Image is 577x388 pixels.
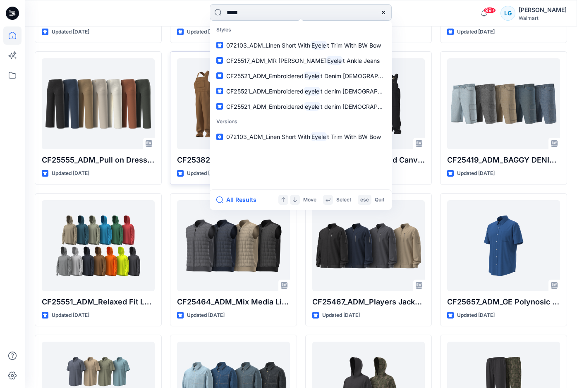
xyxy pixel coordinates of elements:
mark: Eyele [310,132,327,141]
span: t Trim With BW Bow [327,42,381,49]
a: CF25521_ADM_Embroideredeyelet denim [DEMOGRAPHIC_DATA] jacket Opt3 [211,99,390,114]
span: CF25521_ADM_Embroidered [226,103,304,110]
p: CF25467_ADM_Players Jacket [DATE] [312,296,425,308]
a: CF25464_ADM_Mix Media Light Weight Vest 15MAY25 [177,200,290,291]
p: CF25555_ADM_Pull on Dress Pant [DATE] [42,154,155,166]
div: LG [500,6,515,21]
p: Move [303,196,316,204]
p: Updated [DATE] [187,28,225,36]
span: t Ankle Jeans [343,57,380,64]
a: CF25521_ADM_Embroideredeyelet denim [DEMOGRAPHIC_DATA] jacket Opt2 [211,84,390,99]
span: t denim [DEMOGRAPHIC_DATA] jacket Opt2 [321,88,441,95]
span: t Trim With BW Bow [327,133,381,140]
a: CF25657_ADM_GE Polynosic Woven SS Shirt Opt1&2 [447,200,560,291]
p: CF25657_ADM_GE Polynosic Woven SS Shirt Opt1&2 [447,296,560,308]
span: CF25521_ADM_Embroidered [226,88,304,95]
p: Updated [DATE] [322,311,360,320]
mark: Eyele [326,56,343,65]
span: CF25517_ADM_MR [PERSON_NAME] [226,57,326,64]
a: CF25467_ADM_Players Jacket 15MAY25 [312,200,425,291]
p: Updated [DATE] [457,28,495,36]
p: Styles [211,22,390,38]
a: CF25551_ADM_Relaxed Fit LS Hoodie Tee Opt1 [42,200,155,291]
a: CF25382_ADM_Unlined Canvas Bib Overall opt2 [177,58,290,149]
a: CF25419_ADM_BAGGY DENIM CARGO SHORT [447,58,560,149]
div: [PERSON_NAME] [519,5,567,15]
div: Walmart [519,15,567,21]
span: t denim [DEMOGRAPHIC_DATA] jacket Opt3 [321,103,441,110]
a: CF25517_ADM_MR [PERSON_NAME]Eyelet Ankle Jeans [211,53,390,68]
p: Updated [DATE] [187,169,225,178]
span: t Denim [DEMOGRAPHIC_DATA] Jacket [321,72,428,79]
p: Updated [DATE] [52,28,89,36]
p: Updated [DATE] [457,311,495,320]
mark: Eyele [310,41,327,50]
mark: Eyele [304,71,321,81]
p: CF25419_ADM_BAGGY DENIM CARGO SHORT [447,154,560,166]
a: 072103_ADM_Linen Short WithEyelet Trim With BW Bow [211,129,390,144]
button: All Results [216,195,262,205]
p: Versions [211,114,390,129]
p: Quit [375,196,384,204]
span: CF25521_ADM_Embroidered [226,72,304,79]
span: 072103_ADM_Linen Short With [226,42,310,49]
p: Updated [DATE] [52,169,89,178]
mark: eyele [304,86,321,96]
a: CF25555_ADM_Pull on Dress Pant 15APR25 [42,58,155,149]
span: 99+ [484,7,496,14]
p: CF25382_ADM_Unlined Canvas Bib Overall opt2 [177,154,290,166]
a: CF25521_ADM_EmbroideredEyelet Denim [DEMOGRAPHIC_DATA] Jacket [211,68,390,84]
p: Updated [DATE] [52,311,89,320]
p: CF25464_ADM_Mix Media Light Weight Vest [DATE] [177,296,290,308]
p: esc [360,196,369,204]
span: 072103_ADM_Linen Short With [226,133,310,140]
mark: eyele [304,102,321,111]
p: CF25551_ADM_Relaxed Fit LS Hoodie Tee Opt1 [42,296,155,308]
p: Updated [DATE] [457,169,495,178]
p: Updated [DATE] [187,311,225,320]
a: 072103_ADM_Linen Short WithEyelet Trim With BW Bow [211,38,390,53]
p: Select [336,196,351,204]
